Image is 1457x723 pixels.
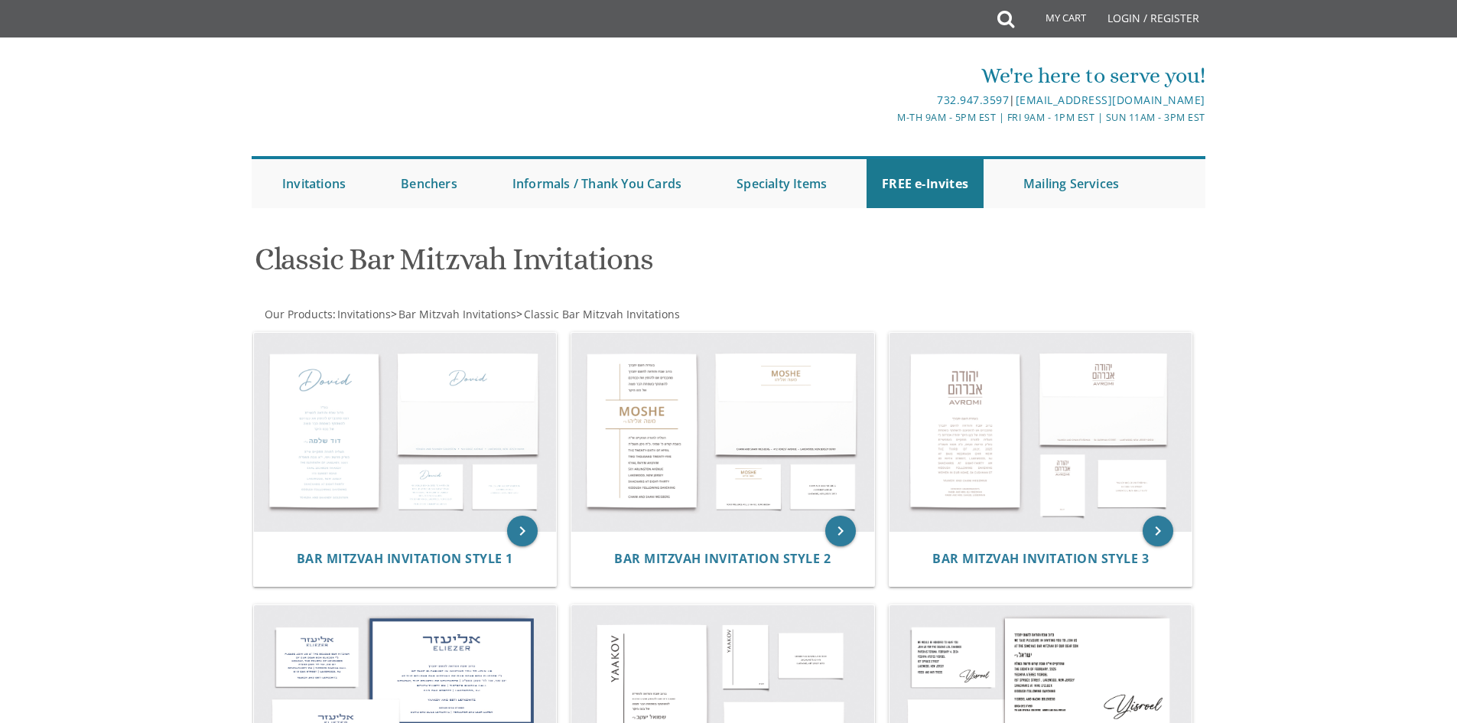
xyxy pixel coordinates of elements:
a: Benchers [385,159,473,208]
a: Mailing Services [1008,159,1134,208]
a: Bar Mitzvah Invitation Style 2 [614,552,831,566]
div: We're here to serve you! [571,60,1205,91]
h1: Classic Bar Mitzvah Invitations [255,243,879,288]
div: | [571,91,1205,109]
span: Bar Mitzvah Invitation Style 2 [614,550,831,567]
span: Bar Mitzvah Invitation Style 1 [297,550,513,567]
a: Invitations [336,307,391,321]
img: Bar Mitzvah Invitation Style 2 [571,333,874,532]
img: Bar Mitzvah Invitation Style 3 [889,333,1192,532]
img: Bar Mitzvah Invitation Style 1 [254,333,557,532]
a: keyboard_arrow_right [507,516,538,546]
a: Our Products [263,307,333,321]
a: [EMAIL_ADDRESS][DOMAIN_NAME] [1016,93,1205,107]
a: Bar Mitzvah Invitation Style 1 [297,552,513,566]
span: Classic Bar Mitzvah Invitations [524,307,680,321]
span: Bar Mitzvah Invitations [398,307,516,321]
span: Invitations [337,307,391,321]
a: Bar Mitzvah Invitation Style 3 [932,552,1149,566]
a: Bar Mitzvah Invitations [397,307,516,321]
span: > [516,307,680,321]
a: Informals / Thank You Cards [497,159,697,208]
a: FREE e-Invites [867,159,984,208]
a: Classic Bar Mitzvah Invitations [522,307,680,321]
a: keyboard_arrow_right [1143,516,1173,546]
div: M-Th 9am - 5pm EST | Fri 9am - 1pm EST | Sun 11am - 3pm EST [571,109,1205,125]
a: keyboard_arrow_right [825,516,856,546]
a: Specialty Items [721,159,842,208]
a: 732.947.3597 [937,93,1009,107]
div: : [252,307,729,322]
span: > [391,307,516,321]
a: Invitations [267,159,361,208]
span: Bar Mitzvah Invitation Style 3 [932,550,1149,567]
a: My Cart [1013,2,1097,40]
